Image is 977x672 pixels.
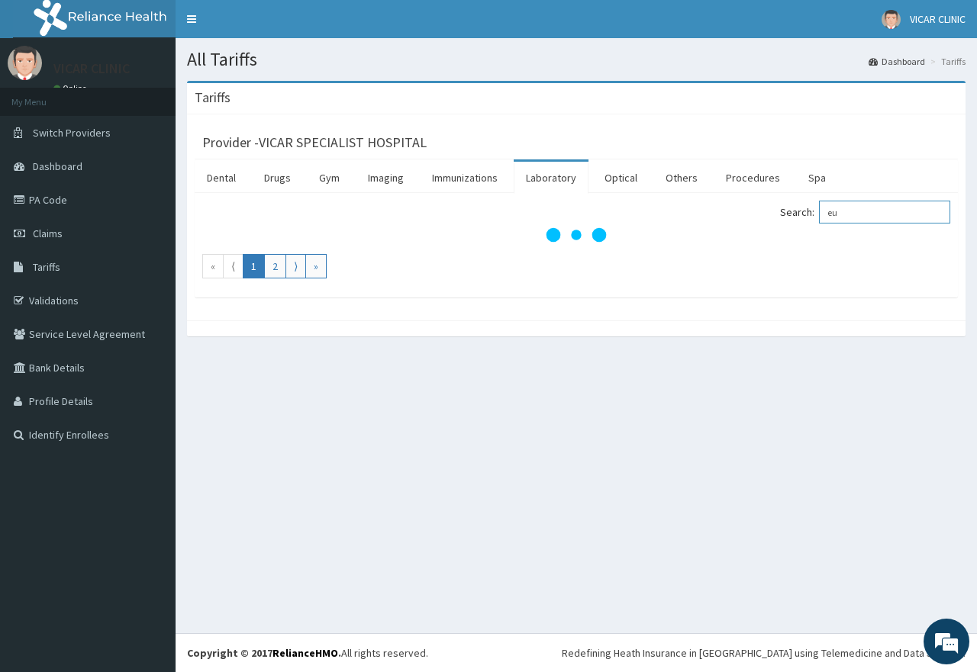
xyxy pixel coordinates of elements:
a: Spa [796,162,838,194]
img: User Image [882,10,901,29]
a: Optical [592,162,650,194]
div: Chat with us now [102,85,279,105]
a: Immunizations [420,162,510,194]
span: VICAR CLINIC [910,12,966,26]
a: Others [653,162,710,194]
h3: Provider - VICAR SPECIALIST HOSPITAL [202,136,427,150]
div: Navigation go back [17,84,40,107]
a: Drugs [252,162,303,194]
p: VICAR CLINIC [53,62,130,76]
input: Search: [819,201,950,223]
footer: All rights reserved. [176,633,977,672]
div: Minimize live chat window [250,8,287,44]
a: Go to previous page [223,254,243,278]
textarea: Type your message and hit 'Enter' [8,416,291,470]
a: Imaging [356,162,416,194]
a: Dashboard [869,55,925,68]
a: Procedures [714,162,792,194]
a: Go to page number 1 [243,254,265,278]
span: Switch Providers [33,126,111,140]
a: Go to page number 2 [264,254,286,278]
h3: Tariffs [195,91,231,104]
li: Tariffs [927,55,966,68]
a: Go to next page [285,254,306,278]
label: Search: [780,201,950,223]
span: Tariffs [33,260,60,274]
svg: audio-loading [546,204,607,265]
a: Laboratory [514,162,588,194]
a: Online [53,83,90,94]
a: Go to first page [202,254,224,278]
a: Go to last page [305,254,327,278]
span: We're online! [89,192,211,346]
a: Gym [307,162,352,194]
img: d_794563401_company_1708531726252_794563401 [51,76,85,114]
a: Dental [195,162,248,194]
span: Claims [33,227,63,240]
strong: Copyright © 2017 . [187,646,341,660]
div: Redefining Heath Insurance in [GEOGRAPHIC_DATA] using Telemedicine and Data Science! [562,645,966,661]
h1: All Tariffs [187,50,966,69]
a: RelianceHMO [272,646,338,660]
img: User Image [8,46,42,80]
span: Dashboard [33,159,82,173]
